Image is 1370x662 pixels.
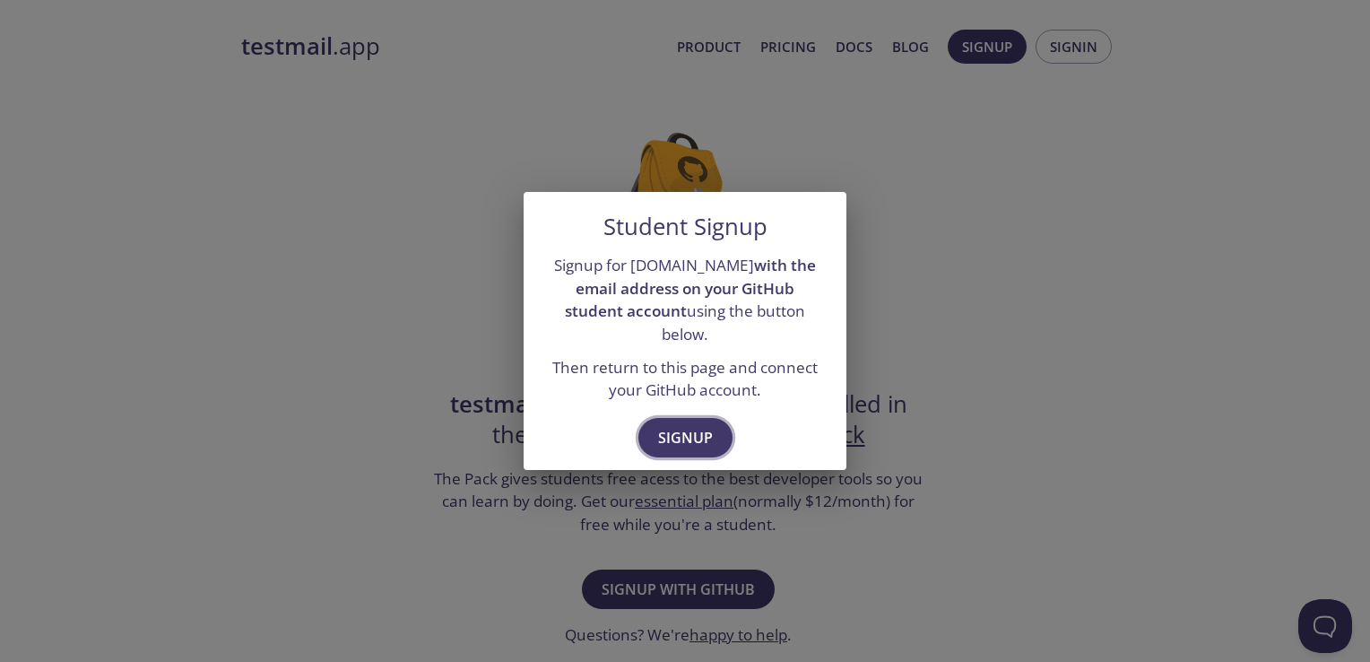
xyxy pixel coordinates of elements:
[545,254,825,346] p: Signup for [DOMAIN_NAME] using the button below.
[545,356,825,402] p: Then return to this page and connect your GitHub account.
[638,418,733,457] button: Signup
[603,213,767,240] h5: Student Signup
[565,255,816,321] strong: with the email address on your GitHub student account
[658,425,713,450] span: Signup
